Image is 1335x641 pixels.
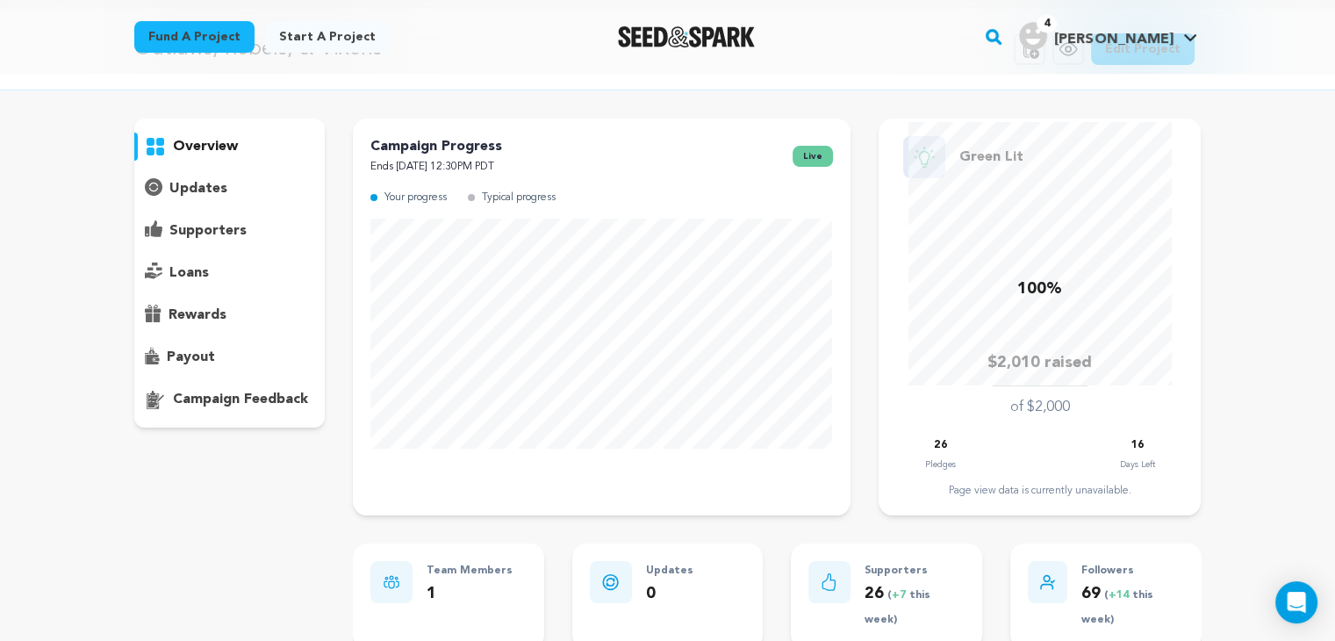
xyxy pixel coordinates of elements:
span: ( this week) [1081,590,1153,626]
p: 26 [934,436,946,456]
p: of $2,000 [1010,397,1070,418]
div: Alexander M.'s Profile [1019,22,1173,50]
p: 100% [1017,277,1062,302]
span: Alexander M.'s Profile [1016,18,1201,55]
button: updates [134,175,326,203]
img: user.png [1019,22,1047,50]
button: overview [134,133,326,161]
div: Open Intercom Messenger [1275,581,1317,623]
p: 26 [865,581,965,632]
p: overview [173,136,238,157]
p: supporters [169,220,247,241]
a: Start a project [265,21,390,53]
span: [PERSON_NAME] [1054,32,1173,47]
span: ( this week) [865,590,930,626]
div: Page view data is currently unavailable. [896,484,1183,498]
span: +7 [892,590,909,601]
a: Alexander M.'s Profile [1016,18,1201,50]
p: Ends [DATE] 12:30PM PDT [370,157,502,177]
span: +14 [1109,590,1132,601]
span: 4 [1037,15,1057,32]
p: 69 [1081,581,1183,632]
p: Days Left [1120,456,1155,473]
p: payout [167,347,215,368]
p: Typical progress [482,188,556,208]
p: Campaign Progress [370,136,502,157]
button: payout [134,343,326,371]
button: loans [134,259,326,287]
a: Seed&Spark Homepage [618,26,756,47]
p: Followers [1081,561,1183,581]
p: 0 [646,581,693,607]
p: 16 [1131,436,1144,456]
p: Supporters [865,561,965,581]
p: Updates [646,561,693,581]
p: Your progress [384,188,447,208]
button: campaign feedback [134,385,326,414]
p: Team Members [427,561,513,581]
p: rewards [169,305,226,326]
button: supporters [134,217,326,245]
p: updates [169,178,227,199]
p: campaign feedback [173,389,308,410]
a: Fund a project [134,21,255,53]
img: Seed&Spark Logo Dark Mode [618,26,756,47]
p: loans [169,263,209,284]
span: live [793,146,833,167]
p: 1 [427,581,513,607]
button: rewards [134,301,326,329]
p: Pledges [925,456,956,473]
